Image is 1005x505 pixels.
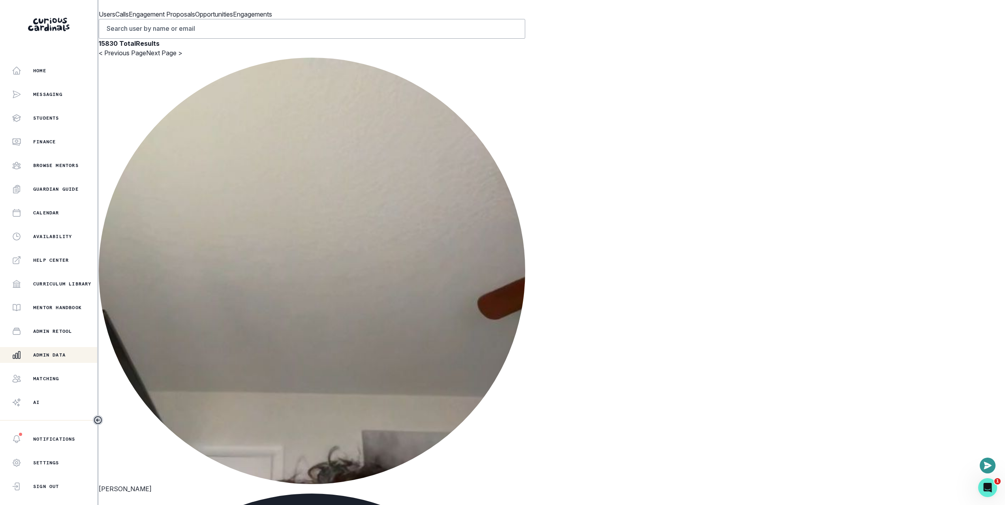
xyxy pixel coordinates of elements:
[994,478,1001,484] span: 1
[33,483,59,490] p: Sign Out
[33,436,75,442] p: Notifications
[146,48,182,58] button: Next Page >
[129,9,195,19] p: Engagement Proposals
[33,186,79,192] p: Guardian Guide
[33,91,62,98] p: Messaging
[33,399,39,406] p: AI
[99,48,146,58] button: < Previous Page
[33,328,72,334] p: Admin Retool
[99,484,152,494] button: [PERSON_NAME]
[93,415,103,425] button: Toggle sidebar
[33,115,59,121] p: Students
[33,162,79,169] p: Browse Mentors
[978,478,997,497] iframe: Intercom live chat
[33,68,46,74] p: Home
[980,458,996,473] button: Open or close messaging widget
[99,39,160,47] b: 15830 Total Results
[33,352,66,358] p: Admin Data
[33,304,82,311] p: Mentor Handbook
[33,233,72,240] p: Availability
[33,139,56,145] p: Finance
[33,281,92,287] p: Curriculum Library
[33,210,59,216] p: Calendar
[233,9,272,19] p: Engagements
[33,257,69,263] p: Help Center
[33,460,59,466] p: Settings
[115,9,129,19] p: Calls
[28,18,70,31] img: Curious Cardinals Logo
[99,9,115,19] p: Users
[33,375,59,382] p: Matching
[195,9,233,19] p: Opportunities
